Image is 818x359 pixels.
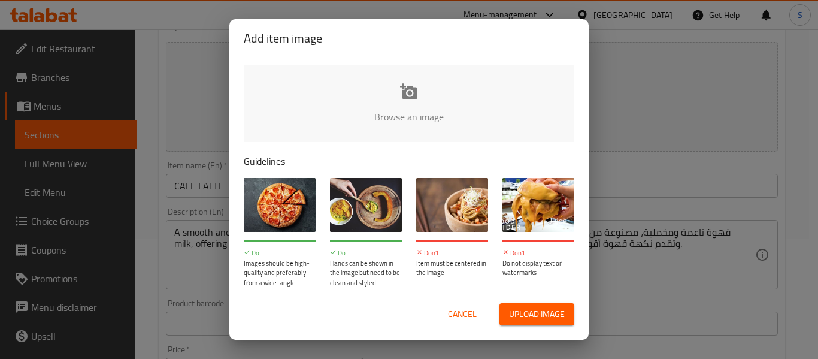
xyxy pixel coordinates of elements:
p: Guidelines [244,154,574,168]
p: Don't [416,248,488,258]
p: Item must be centered in the image [416,258,488,278]
img: guide-img-1@3x.jpg [244,178,316,232]
button: Cancel [443,303,481,325]
p: Do [330,248,402,258]
p: Images should be high-quality and preferably from a wide-angle [244,258,316,288]
img: guide-img-3@3x.jpg [416,178,488,232]
p: Do not display text or watermarks [502,258,574,278]
span: Cancel [448,307,477,322]
p: Do [244,248,316,258]
img: guide-img-2@3x.jpg [330,178,402,232]
h2: Add item image [244,29,574,48]
p: Don't [502,248,574,258]
span: Upload image [509,307,565,322]
button: Upload image [499,303,574,325]
img: guide-img-4@3x.jpg [502,178,574,232]
p: Hands can be shown in the image but need to be clean and styled [330,258,402,288]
